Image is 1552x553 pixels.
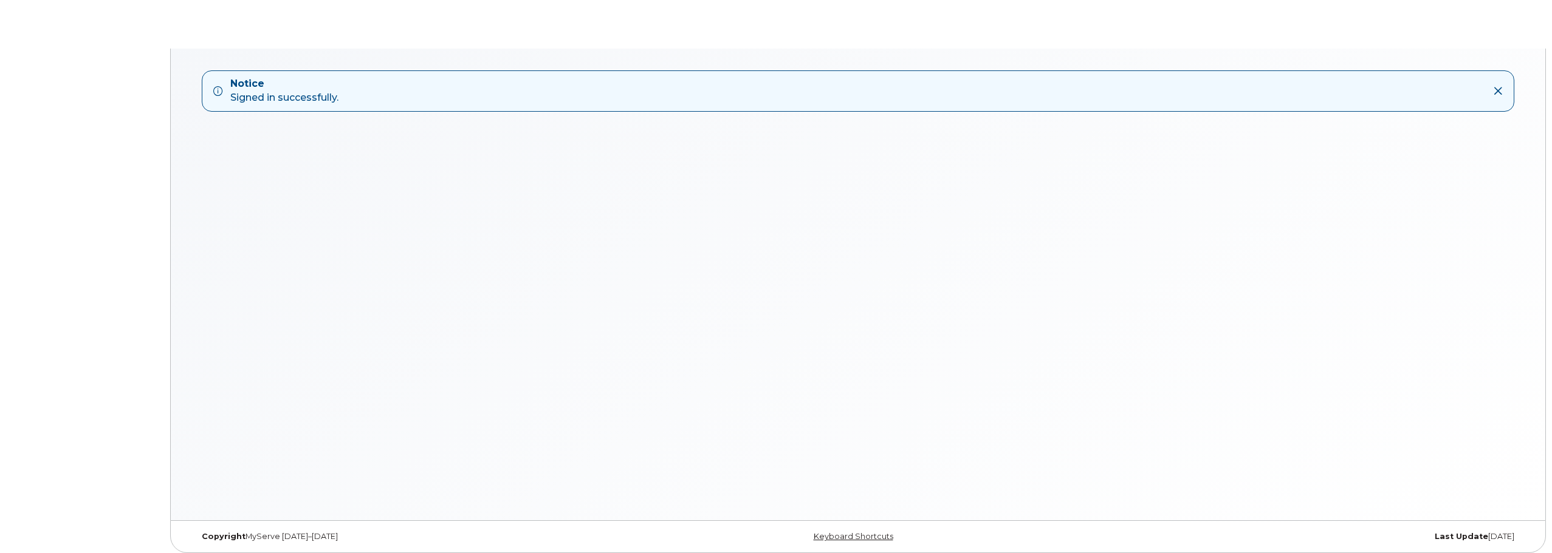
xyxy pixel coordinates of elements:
strong: Last Update [1435,532,1488,541]
div: Signed in successfully. [230,77,338,105]
strong: Copyright [202,532,246,541]
a: Keyboard Shortcuts [814,532,893,541]
strong: Notice [230,77,338,91]
div: [DATE] [1080,532,1523,541]
div: MyServe [DATE]–[DATE] [193,532,636,541]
